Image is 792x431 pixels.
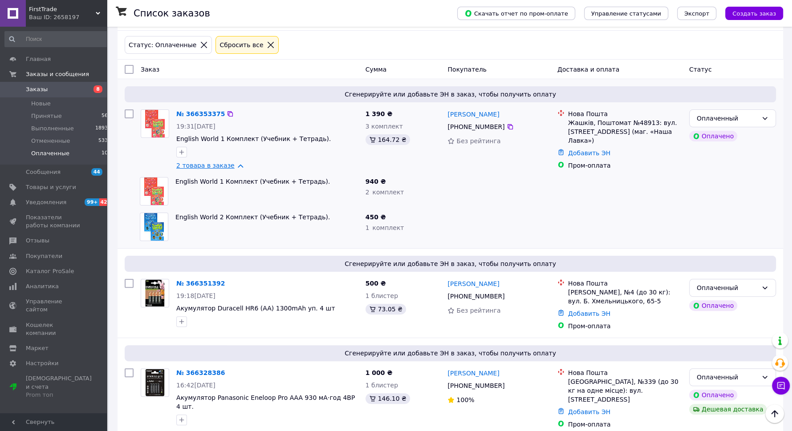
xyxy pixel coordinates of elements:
[684,10,709,17] span: Экспорт
[366,280,386,287] span: 500 ₴
[366,292,398,299] span: 1 блистер
[457,7,575,20] button: Скачать отчет по пром-оплате
[568,322,682,330] div: Пром-оплата
[697,113,758,123] div: Оплаченный
[765,404,784,423] button: Наверх
[732,10,776,17] span: Создать заказ
[145,279,165,307] img: Фото товару
[31,100,51,108] span: Новые
[175,178,330,185] a: English World 1 Комплект (Учебник + Тетрадь).
[31,149,69,157] span: Оплаченные
[176,123,215,130] span: 19:31[DATE]
[26,321,82,337] span: Кошелек компании
[447,369,499,378] a: [PERSON_NAME]
[141,66,159,73] span: Заказ
[176,394,355,410] a: Акумулятор Panasonic Eneloop Pro AAA 930 мА·год 4BP 4 шт.
[697,283,758,293] div: Оплаченный
[716,9,783,16] a: Создать заказ
[366,304,406,314] div: 73.05 ₴
[176,162,235,169] a: 2 товара в заказе
[176,382,215,389] span: 16:42[DATE]
[725,7,783,20] button: Создать заказ
[102,149,111,157] span: 103
[26,267,74,275] span: Каталог ProSale
[26,252,62,260] span: Покупатели
[568,368,682,377] div: Нова Пошта
[26,168,61,176] span: Сообщения
[98,137,111,145] span: 5339
[128,349,772,358] span: Сгенерируйте или добавьте ЭН в заказ, чтобы получить оплату
[128,259,772,268] span: Сгенерируйте или добавьте ЭН в заказ, чтобы получить оплату
[26,237,49,245] span: Отзывы
[447,293,504,300] span: [PHONE_NUMBER]
[568,377,682,404] div: [GEOGRAPHIC_DATA], №339 (до 30 кг на одне місце): вул. [STREET_ADDRESS]
[134,8,210,19] h1: Список заказов
[127,40,198,50] div: Статус: Оплаченные
[93,85,102,93] span: 8
[447,66,487,73] span: Покупатель
[366,66,387,73] span: Сумма
[584,7,668,20] button: Управление статусами
[366,224,404,231] span: 1 комплект
[464,9,568,17] span: Скачать отчет по пром-оплате
[95,125,111,133] span: 18937
[456,307,500,314] span: Без рейтинга
[568,420,682,429] div: Пром-оплата
[366,134,410,145] div: 164.72 ₴
[568,161,682,170] div: Пром-оплата
[366,393,410,404] div: 146.10 ₴
[26,344,49,352] span: Маркет
[141,368,169,397] a: Фото товару
[144,177,164,205] img: Фото товару
[176,135,331,142] a: English World 1 Комплект (Учебник + Тетрадь).
[26,198,66,206] span: Уведомления
[145,369,165,396] img: Фото товару
[26,70,89,78] span: Заказы и сообщения
[26,391,92,399] div: Prom топ
[456,137,500,145] span: Без рейтинга
[772,377,790,395] button: Чат с покупателем
[456,396,474,403] span: 100%
[677,7,716,20] button: Экспорт
[31,137,70,145] span: Отмененные
[176,292,215,299] span: 19:18[DATE]
[568,149,610,157] a: Добавить ЭН
[176,305,335,312] a: Акумулятор Duracell HR6 (AA) 1300mAh уп. 4 шт
[366,178,386,185] span: 940 ₴
[176,280,225,287] a: № 366351392
[697,372,758,382] div: Оплаченный
[568,118,682,145] div: Жашків, Поштомат №48913: вул. [STREET_ADDRESS] (маг. «Наша Лавка»)
[176,110,225,117] a: № 366353375
[568,288,682,306] div: [PERSON_NAME], №4 (до 30 кг): вул. Б. Хмельницького, 65-5
[366,369,393,376] span: 1 000 ₴
[102,112,111,120] span: 563
[176,369,225,376] a: № 366328386
[175,213,330,221] a: English World 2 Комплект (Учебник + Тетрадь).
[689,66,712,73] span: Статус
[26,213,82,230] span: Показатели работы компании
[85,198,99,206] span: 99+
[568,109,682,118] div: Нова Пошта
[557,66,619,73] span: Доставка и оплата
[29,5,96,13] span: FirstTrade
[26,183,76,191] span: Товары и услуги
[31,112,62,120] span: Принятые
[568,310,610,317] a: Добавить ЭН
[568,279,682,288] div: Нова Пошта
[141,109,169,138] a: Фото товару
[447,110,499,119] a: [PERSON_NAME]
[29,13,107,21] div: Ваш ID: 2658197
[99,198,110,206] span: 42
[91,168,102,176] span: 44
[366,382,398,389] span: 1 блистер
[144,213,164,241] img: Фото товару
[26,375,92,399] span: [DEMOGRAPHIC_DATA] и счета
[31,125,74,133] span: Выполненные
[366,123,403,130] span: 3 комплект
[26,298,82,314] span: Управление сайтом
[689,300,737,311] div: Оплачено
[568,408,610,415] a: Добавить ЭН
